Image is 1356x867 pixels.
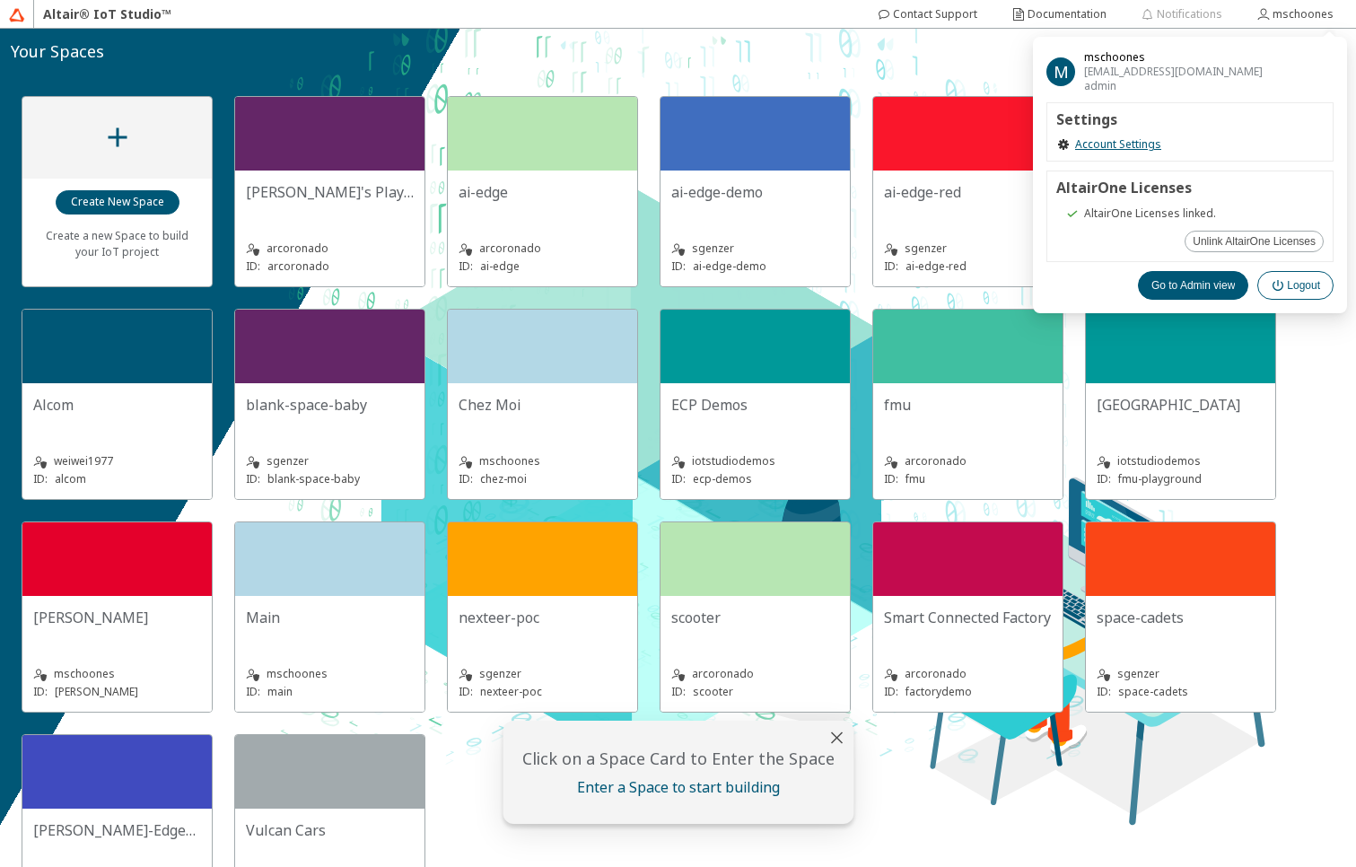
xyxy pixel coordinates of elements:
unity-typography: blank-space-baby [246,394,414,416]
p: ID: [884,471,898,486]
unity-typography: Create a new Space to build your IoT project [33,215,201,270]
p: scooter [693,684,733,699]
unity-typography: Click on a Space Card to Enter the Space [513,747,843,771]
unity-typography: arcoronado [884,665,1052,683]
p: ID: [246,684,260,699]
p: ID: [671,258,686,274]
p: [PERSON_NAME] [55,684,138,699]
p: ID: [246,258,260,274]
p: nexteer-poc [480,684,542,699]
unity-typography: space-cadets [1097,607,1264,628]
p: ID: [1097,471,1111,486]
unity-typography: Vulcan Cars [246,819,414,841]
p: fmu-playground [1118,471,1202,486]
unity-typography: arcoronado [246,240,414,258]
p: ID: [671,684,686,699]
p: factorydemo [905,684,972,699]
h2: Settings [1056,112,1324,127]
unity-typography: ai-edge-red [884,181,1052,203]
p: space-cadets [1118,684,1188,699]
p: ecp-demos [693,471,752,486]
unity-typography: sgenzer [246,452,414,470]
unity-typography: sgenzer [1097,665,1264,683]
unity-typography: Enter a Space to start building [513,776,843,798]
p: ID: [1097,684,1111,699]
unity-typography: [GEOGRAPHIC_DATA] [1097,394,1264,416]
p: ID: [884,684,898,699]
p: ID: [33,471,48,486]
unity-typography: iotstudiodemos [1097,452,1264,470]
unity-typography: Alcom [33,394,201,416]
unity-typography: Chez Moi [459,394,626,416]
p: chez-moi [480,471,527,486]
p: ID: [246,471,260,486]
unity-typography: mschoones [33,665,201,683]
p: ai-edge-demo [693,258,766,274]
a: Account Settings [1075,137,1161,152]
unity-typography: arcoronado [884,452,1052,470]
p: arcoronado [267,258,329,274]
p: ID: [459,684,473,699]
p: fmu [905,471,925,486]
unity-typography: ai-edge [459,181,626,203]
unity-typography: sgenzer [671,240,839,258]
unity-typography: mschoones [246,665,414,683]
unity-typography: iotstudiodemos [671,452,839,470]
span: admin [1084,79,1263,93]
p: ai-edge-red [905,258,967,274]
p: ID: [33,684,48,699]
p: ai-edge [480,258,520,274]
p: blank-space-baby [267,471,360,486]
p: ID: [884,258,898,274]
unity-typography: nexteer-poc [459,607,626,628]
p: main [267,684,293,699]
unity-typography: arcoronado [459,240,626,258]
unity-typography: fmu [884,394,1052,416]
unity-typography: [PERSON_NAME]'s Playground [246,181,414,203]
unity-typography: [PERSON_NAME] [33,607,201,628]
p: alcom [55,471,86,486]
unity-typography: arcoronado [671,665,839,683]
p: ID: [459,471,473,486]
unity-typography: Main [246,607,414,628]
unity-typography: [PERSON_NAME]-EdgeApps [33,819,201,841]
unity-typography: scooter [671,607,839,628]
unity-typography: sgenzer [459,665,626,683]
unity-typography: ai-edge-demo [671,181,839,203]
p: ID: [459,258,473,274]
span: M [1054,65,1069,79]
span: [EMAIL_ADDRESS][DOMAIN_NAME] [1084,65,1263,79]
unity-typography: ECP Demos [671,394,839,416]
unity-typography: mschoones [459,452,626,470]
p: ID: [671,471,686,486]
unity-typography: Smart Connected Factory [884,607,1052,628]
h2: AltairOne Licenses [1056,180,1324,195]
span: AltairOne Licenses linked. [1084,206,1216,221]
unity-typography: weiwei1977 [33,452,201,470]
unity-typography: sgenzer [884,240,1052,258]
span: mschoones [1084,50,1263,65]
